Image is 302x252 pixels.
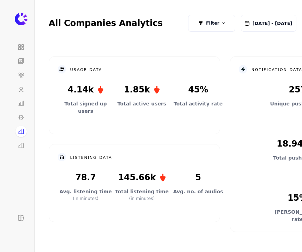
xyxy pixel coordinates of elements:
h2: usage data [70,66,102,72]
p: Total activity rate [170,100,226,108]
p: (in minutes) [73,195,98,202]
p: Total active users [114,100,170,108]
p: 1.85k [124,83,160,96]
button: Filter [188,15,235,32]
p: 5 [195,171,201,184]
p: 4.14k [68,83,104,96]
span: [DATE] - [DATE] [252,19,292,27]
h2: All Companies Analytics [49,18,163,29]
p: 45% [188,83,208,96]
p: Total signed up users [58,100,114,115]
span: Filter [206,20,219,27]
h2: listening data [70,154,112,160]
p: 145.66k [118,171,166,184]
p: Total listening time [114,188,170,195]
p: Avg. no. of audios [170,188,226,195]
p: (in minutes) [129,195,155,202]
p: 78.7 [75,171,96,184]
p: Avg. listening time [58,188,114,195]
